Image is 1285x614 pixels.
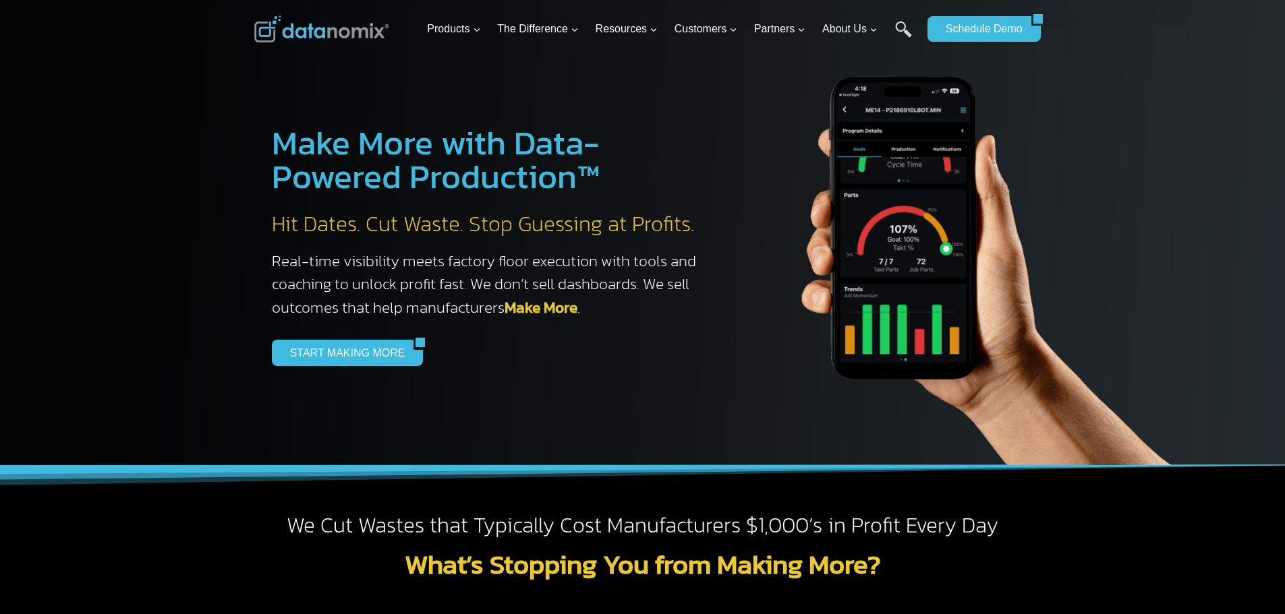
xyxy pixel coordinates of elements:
nav: Primary Navigation [422,7,921,51]
span: Customers [675,20,737,38]
a: START MAKING MORE [272,340,414,365]
img: Datanomix [254,16,389,42]
h2: We Cut Wastes that Typically Cost Manufacturers $1,000’s in Profit Every Day [254,512,1031,540]
span: Products [427,20,480,38]
a: Schedule Demo [927,16,1031,42]
h1: Make More with Data-Powered Production™ [272,126,710,193]
a: Make More [505,296,577,319]
span: Partners [754,20,805,38]
a: Search [895,21,912,51]
h2: What’s Stopping You from Making More? [254,551,1031,578]
h3: Real-time visibility meets factory floor execution with tools and coaching to unlock profit fast.... [272,249,710,319]
img: The Datanoix Mobile App available on Android and iOS Devices [737,27,1209,465]
span: About Us [822,20,878,38]
h2: Hit Dates. Cut Waste. Stop Guessing at Profits. [272,210,710,239]
span: Resources [596,20,658,38]
span: The Difference [497,20,579,38]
